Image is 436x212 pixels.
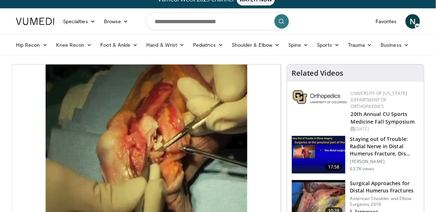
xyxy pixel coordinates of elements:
a: Business [377,38,414,52]
input: Search topics, interventions [146,13,290,30]
a: Favorites [371,14,401,29]
a: Trauma [344,38,377,52]
a: 20th Annual CU Sports Medicine Fall Symposium [351,111,415,125]
h3: Surgical Approaches for Distal Humerus Fractures [350,180,420,194]
a: University of [US_STATE] Department of Orthopaedics [351,90,407,109]
img: 355603a8-37da-49b6-856f-e00d7e9307d3.png.150x105_q85_autocrop_double_scale_upscale_version-0.2.png [293,90,347,104]
a: Specialties [59,14,100,29]
a: Pediatrics [189,38,227,52]
h4: Related Videos [292,69,344,78]
a: Hand & Wrist [142,38,189,52]
a: Hip Recon [12,38,52,52]
img: Q2xRg7exoPLTwO8X4xMDoxOjB1O8AjAz_1.150x105_q85_crop-smart_upscale.jpg [292,136,345,174]
a: Sports [313,38,344,52]
a: N [406,14,420,29]
a: 17:58 Staying out of Trouble: Radial Nerve in Distal Humerus Fracture, Dis… [PERSON_NAME] 63.7K v... [292,136,420,174]
a: Foot & Ankle [96,38,142,52]
img: VuMedi Logo [16,18,54,25]
p: [PERSON_NAME] [350,159,420,165]
a: Shoulder & Elbow [227,38,284,52]
span: 17:58 [325,163,343,171]
div: [DATE] [351,126,418,132]
p: American Shoulder and Elbow Surgeons 2010 [350,196,420,207]
h3: Staying out of Trouble: Radial Nerve in Distal Humerus Fracture, Dis… [350,136,420,157]
a: Knee Recon [52,38,96,52]
p: 63.7K views [350,166,374,172]
a: Spine [284,38,313,52]
a: Browse [100,14,133,29]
